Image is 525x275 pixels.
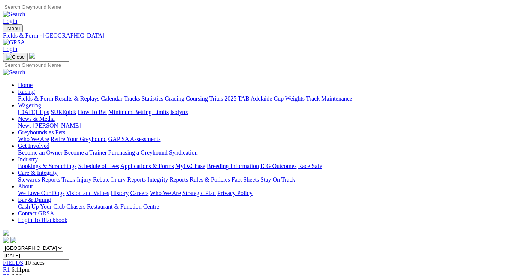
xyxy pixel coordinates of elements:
[18,116,55,122] a: News & Media
[18,82,33,88] a: Home
[182,190,216,196] a: Strategic Plan
[3,18,17,24] a: Login
[18,170,58,176] a: Care & Integrity
[18,109,522,116] div: Wagering
[6,54,25,60] img: Close
[190,176,230,183] a: Rules & Policies
[7,26,20,31] span: Menu
[3,53,28,61] button: Toggle navigation
[147,176,188,183] a: Integrity Reports
[18,122,31,129] a: News
[10,237,16,243] img: twitter.svg
[306,95,352,102] a: Track Maintenance
[66,203,159,210] a: Chasers Restaurant & Function Centre
[18,149,522,156] div: Get Involved
[18,197,51,203] a: Bar & Dining
[18,102,41,108] a: Wagering
[18,95,53,102] a: Fields & Form
[18,190,64,196] a: We Love Our Dogs
[108,109,169,115] a: Minimum Betting Limits
[3,39,25,46] img: GRSA
[18,143,49,149] a: Get Involved
[209,95,223,102] a: Trials
[111,176,146,183] a: Injury Reports
[18,136,49,142] a: Who We Are
[3,266,10,273] a: R1
[18,210,54,216] a: Contact GRSA
[101,95,123,102] a: Calendar
[3,61,69,69] input: Search
[175,163,205,169] a: MyOzChase
[3,46,17,52] a: Login
[12,266,30,273] span: 6:11pm
[55,95,99,102] a: Results & Replays
[298,163,322,169] a: Race Safe
[61,176,109,183] a: Track Injury Rebate
[120,163,174,169] a: Applications & Forms
[18,89,35,95] a: Racing
[66,190,109,196] a: Vision and Values
[142,95,163,102] a: Statistics
[108,149,168,156] a: Purchasing a Greyhound
[18,203,522,210] div: Bar & Dining
[51,136,107,142] a: Retire Your Greyhound
[165,95,184,102] a: Grading
[51,109,76,115] a: SUREpick
[18,183,33,189] a: About
[18,163,522,170] div: Industry
[18,203,65,210] a: Cash Up Your Club
[33,122,81,129] a: [PERSON_NAME]
[150,190,181,196] a: Who We Are
[224,95,284,102] a: 2025 TAB Adelaide Cup
[18,176,60,183] a: Stewards Reports
[3,252,69,260] input: Select date
[207,163,259,169] a: Breeding Information
[78,163,119,169] a: Schedule of Fees
[130,190,148,196] a: Careers
[18,156,38,162] a: Industry
[18,129,65,135] a: Greyhounds as Pets
[124,95,140,102] a: Tracks
[18,122,522,129] div: News & Media
[18,190,522,197] div: About
[18,176,522,183] div: Care & Integrity
[260,163,296,169] a: ICG Outcomes
[3,11,25,18] img: Search
[260,176,295,183] a: Stay On Track
[3,69,25,76] img: Search
[3,32,522,39] a: Fields & Form - [GEOGRAPHIC_DATA]
[3,237,9,243] img: facebook.svg
[169,149,197,156] a: Syndication
[108,136,161,142] a: GAP SA Assessments
[111,190,129,196] a: History
[170,109,188,115] a: Isolynx
[3,24,23,32] button: Toggle navigation
[232,176,259,183] a: Fact Sheets
[3,3,69,11] input: Search
[18,149,63,156] a: Become an Owner
[18,217,67,223] a: Login To Blackbook
[18,109,49,115] a: [DATE] Tips
[78,109,107,115] a: How To Bet
[3,260,23,266] a: FIELDS
[186,95,208,102] a: Coursing
[217,190,253,196] a: Privacy Policy
[18,163,76,169] a: Bookings & Scratchings
[25,260,45,266] span: 10 races
[29,53,35,59] img: logo-grsa-white.png
[64,149,107,156] a: Become a Trainer
[18,136,522,143] div: Greyhounds as Pets
[285,95,305,102] a: Weights
[18,95,522,102] div: Racing
[3,230,9,236] img: logo-grsa-white.png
